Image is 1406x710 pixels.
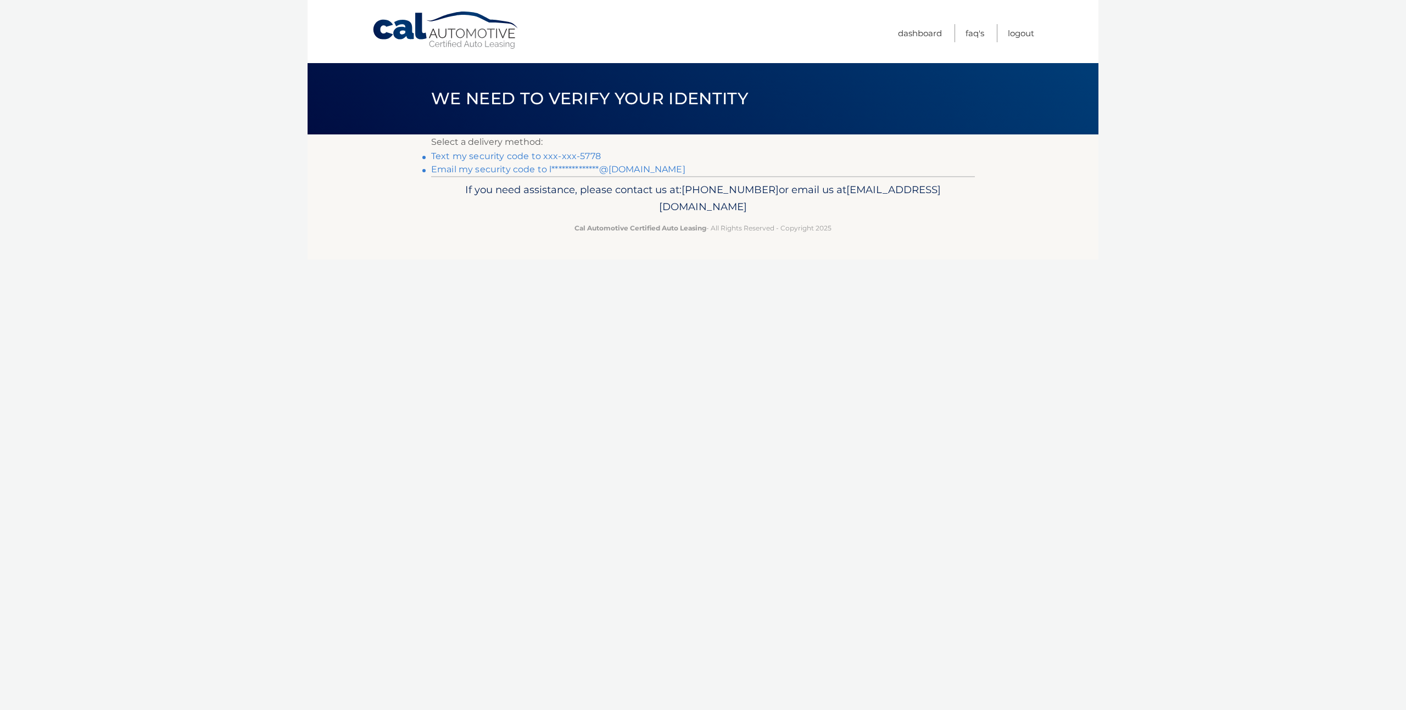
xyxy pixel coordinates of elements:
[431,88,748,109] span: We need to verify your identity
[431,151,601,161] a: Text my security code to xxx-xxx-5778
[372,11,520,50] a: Cal Automotive
[682,183,779,196] span: [PHONE_NUMBER]
[438,222,968,234] p: - All Rights Reserved - Copyright 2025
[966,24,984,42] a: FAQ's
[431,134,975,150] p: Select a delivery method:
[438,181,968,216] p: If you need assistance, please contact us at: or email us at
[1008,24,1034,42] a: Logout
[898,24,942,42] a: Dashboard
[574,224,706,232] strong: Cal Automotive Certified Auto Leasing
